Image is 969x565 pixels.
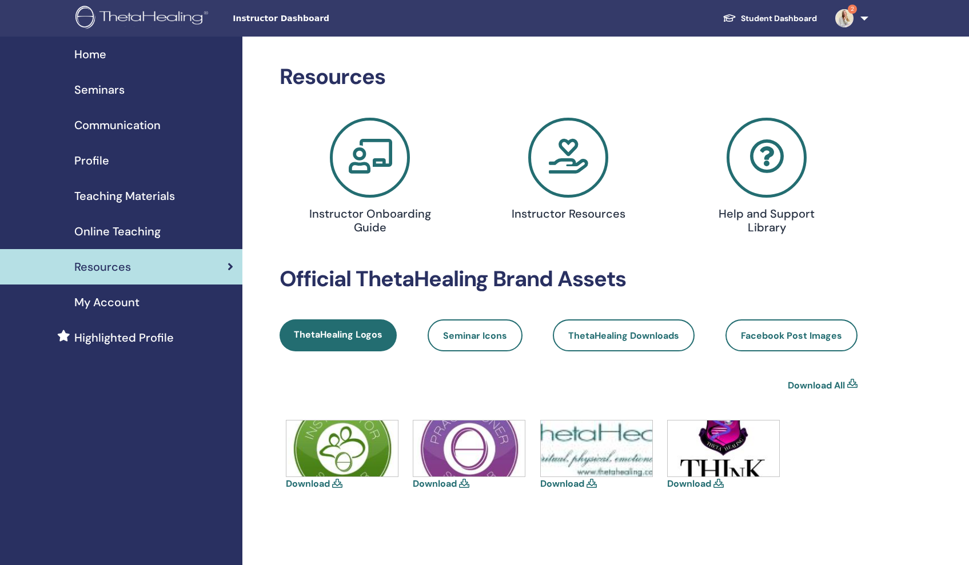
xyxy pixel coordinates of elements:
[568,330,679,342] span: ThetaHealing Downloads
[835,9,854,27] img: default.jpg
[280,319,397,351] a: ThetaHealing Logos
[74,117,161,134] span: Communication
[713,8,826,29] a: Student Dashboard
[305,207,434,234] h4: Instructor Onboarding Guide
[74,187,175,205] span: Teaching Materials
[428,319,523,351] a: Seminar Icons
[541,420,652,476] img: thetahealing-logo-a-copy.jpg
[74,294,139,311] span: My Account
[74,329,174,346] span: Highlighted Profile
[74,223,161,240] span: Online Teaching
[286,420,398,476] img: icons-instructor.jpg
[702,207,831,234] h4: Help and Support Library
[667,478,711,490] a: Download
[443,330,507,342] span: Seminar Icons
[723,13,736,23] img: graduation-cap-white.svg
[675,118,859,239] a: Help and Support Library
[280,266,858,292] h2: Official ThetaHealing Brand Assets
[848,5,857,14] span: 2
[788,379,845,392] a: Download All
[74,258,131,275] span: Resources
[413,420,525,476] img: icons-practitioner.jpg
[725,319,858,351] a: Facebook Post Images
[233,13,404,25] span: Instructor Dashboard
[286,478,330,490] a: Download
[74,81,125,98] span: Seminars
[75,6,212,31] img: logo.png
[278,118,462,239] a: Instructor Onboarding Guide
[504,207,633,221] h4: Instructor Resources
[668,420,779,476] img: think-shield.jpg
[294,328,382,340] span: ThetaHealing Logos
[476,118,661,225] a: Instructor Resources
[540,478,584,490] a: Download
[553,319,695,351] a: ThetaHealing Downloads
[74,46,106,63] span: Home
[280,64,858,90] h2: Resources
[74,152,109,169] span: Profile
[741,330,842,342] span: Facebook Post Images
[413,478,457,490] a: Download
